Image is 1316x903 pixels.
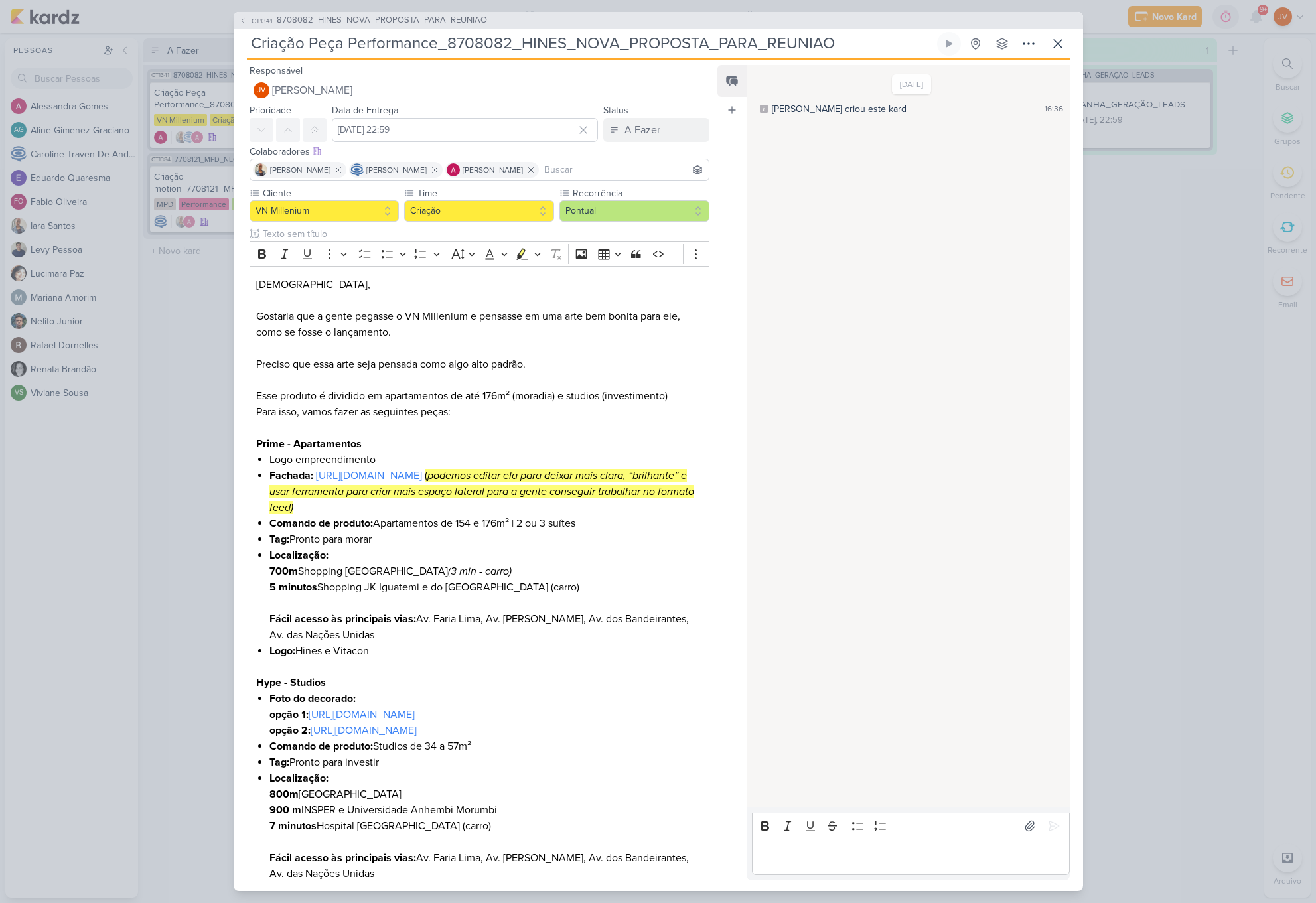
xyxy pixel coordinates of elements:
strong: Fácil acesso às principais vias: [269,851,416,865]
li: Studios de 34 a 57m² [269,738,702,754]
label: Cliente [261,186,400,200]
p: Esse produto é dividido em apartamentos de até 176m² (moradia) e studios (investimento) [256,388,702,404]
span: INSPER e Universidade Anhembi Morumbi [269,803,497,817]
strong: 5 minutos [269,581,317,594]
span: [GEOGRAPHIC_DATA] [269,788,402,801]
strong: Localização: [269,772,329,785]
label: Data de Entrega [332,105,398,116]
input: Buscar [542,162,707,178]
span: [PERSON_NAME] [272,82,352,98]
strong: Tag: [269,756,289,769]
strong: 800m [269,788,299,801]
label: Recorrência [571,186,709,200]
strong: 900 m [269,803,301,817]
mark: podemos editar ela para deixar mais clara, “brilhante” e usar ferramenta para criar mais espaço l... [269,469,694,514]
a: [URL][DOMAIN_NAME] [309,708,415,721]
span: Shopping [GEOGRAPHIC_DATA] [269,565,512,578]
span: Av. Faria Lima, Av. [PERSON_NAME], Av. dos Bandeirantes, Av. das Nações Unidas [269,851,689,880]
img: Caroline Traven De Andrade [350,163,364,176]
img: Alessandra Gomes [447,163,460,176]
input: Kard Sem Título [247,32,934,56]
li: Logo empreendimento [269,452,702,468]
strong: Comando de produto: [269,740,373,753]
input: Select a date [332,118,599,142]
strong: 7 minutos [269,819,317,833]
strong: Comando de produto: [269,517,373,530]
li: Apartamentos de 154 e 176m² | 2 ou 3 suítes [269,516,702,531]
p: JV [257,87,265,94]
strong: Fachada: [269,469,313,482]
strong: 700m [269,565,298,578]
div: Editor toolbar [250,241,710,267]
strong: Prime - Apartamentos [256,437,362,451]
div: A Fazer [624,122,660,138]
strong: Logo: [269,644,295,658]
div: [PERSON_NAME] criou este kard [772,102,907,116]
button: JV [PERSON_NAME] [250,78,710,102]
p: Gostaria que a gente pegasse o VN Millenium e pensasse em uma arte bem bonita para ele, como se f... [256,309,702,340]
label: Prioridade [250,105,291,116]
div: Editor editing area: main [752,839,1069,875]
li: Pronto para investir [269,754,702,770]
button: Criação [404,200,554,222]
i: (3 min - carro) [448,565,512,578]
p: [DEMOGRAPHIC_DATA], [256,277,702,293]
strong: Hype - Studios [256,676,326,689]
a: [URL][DOMAIN_NAME] [316,469,422,482]
div: Colaboradores [250,145,710,159]
button: A Fazer [603,118,709,142]
div: Editor toolbar [752,813,1069,839]
span: [PERSON_NAME] [463,164,523,176]
label: Time [416,186,554,200]
mark: ( [425,469,427,482]
span: Av. Faria Lima, Av. [PERSON_NAME], Av. dos Bandeirantes, Av. das Nações Unidas [269,612,689,642]
li: Pronto para morar [269,531,702,547]
label: Status [603,105,628,116]
a: [URL][DOMAIN_NAME] [311,724,417,737]
span: [PERSON_NAME] [366,164,427,176]
div: Joney Viana [254,82,269,98]
strong: Fácil acesso às principais vias: [269,612,416,626]
span: Shopping JK Iguatemi e do [GEOGRAPHIC_DATA] (carro) [269,581,579,594]
p: Preciso que essa arte seja pensada como algo alto padrão. [256,356,702,372]
li: Hines e Vitacon [269,643,702,659]
strong: Tag: [269,533,289,546]
div: Ligar relógio [944,38,954,49]
strong: Foto do decorado: [269,692,356,705]
strong: opção 1: [269,708,309,721]
button: VN Millenium [250,200,400,222]
p: Para isso, vamos fazer as seguintes peças: [256,404,702,420]
span: Hospital [GEOGRAPHIC_DATA] (carro) [269,819,491,833]
label: Responsável [250,65,303,76]
img: Iara Santos [254,163,267,176]
strong: Localização: [269,549,329,562]
div: 16:36 [1045,103,1063,115]
button: Pontual [559,200,709,222]
span: [PERSON_NAME] [270,164,330,176]
strong: opção 2: [269,724,311,737]
input: Texto sem título [260,227,710,241]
